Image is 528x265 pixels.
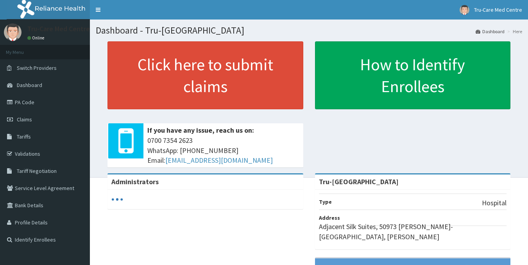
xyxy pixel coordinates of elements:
b: Address [319,214,340,221]
img: User Image [4,23,21,41]
span: Tariff Negotiation [17,167,57,174]
a: [EMAIL_ADDRESS][DOMAIN_NAME] [165,156,273,165]
a: How to Identify Enrollees [315,41,511,109]
span: Tru-Care Med Centre [474,6,522,13]
a: Click here to submit claims [107,41,303,109]
span: Claims [17,116,32,123]
p: Tru-Care Med Centre [27,25,90,32]
b: Type [319,198,332,205]
h1: Dashboard - Tru-[GEOGRAPHIC_DATA] [96,25,522,36]
b: Administrators [111,177,159,186]
p: Adjacent Silk Suites, 50973 [PERSON_NAME]-[GEOGRAPHIC_DATA], [PERSON_NAME] [319,222,507,242]
span: Tariffs [17,133,31,140]
span: Dashboard [17,82,42,89]
span: 0700 7354 2623 WhatsApp: [PHONE_NUMBER] Email: [147,135,299,165]
span: Switch Providers [17,64,57,71]
svg: audio-loading [111,194,123,205]
a: Online [27,35,46,41]
a: Dashboard [476,28,505,35]
img: User Image [460,5,469,15]
p: Hospital [482,198,507,208]
strong: Tru-[GEOGRAPHIC_DATA] [319,177,399,186]
li: Here [505,28,522,35]
b: If you have any issue, reach us on: [147,126,254,135]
